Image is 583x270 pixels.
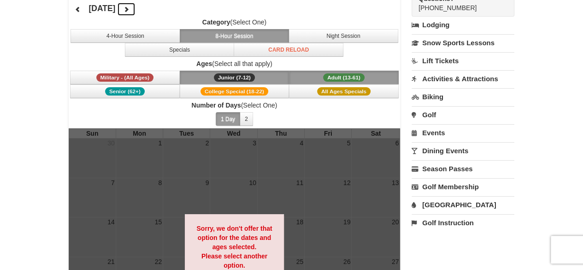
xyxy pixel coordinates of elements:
strong: Category [202,18,230,26]
span: Military - (All Ages) [96,73,154,82]
button: 2 [240,112,253,126]
button: Junior (7-12) [180,71,289,84]
a: Golf Instruction [412,214,514,231]
label: (Select all that apply) [69,59,400,68]
button: Specials [125,43,235,57]
a: Season Passes [412,160,514,177]
strong: Number of Days [191,102,241,109]
a: [GEOGRAPHIC_DATA] [412,196,514,213]
a: Lodging [412,17,514,33]
span: Senior (62+) [105,87,145,96]
a: Activities & Attractions [412,70,514,87]
a: Events [412,124,514,141]
strong: Sorry, we don't offer that option for the dates and ages selected. Please select another option. [196,225,272,269]
button: 1 Day [216,112,240,126]
button: Military - (All Ages) [70,71,180,84]
label: (Select One) [69,101,400,110]
strong: Ages [196,60,212,67]
a: Dining Events [412,142,514,159]
button: All Ages Specials [289,84,399,98]
button: 8-Hour Session [180,29,289,43]
span: All Ages Specials [317,87,371,96]
button: Night Session [289,29,398,43]
a: Golf Membership [412,178,514,195]
span: Junior (7-12) [214,73,255,82]
button: Senior (62+) [70,84,180,98]
button: 4-Hour Session [71,29,180,43]
a: Lift Tickets [412,52,514,69]
button: College Special (18-22) [180,84,289,98]
a: Snow Sports Lessons [412,34,514,51]
button: Adult (13-61) [289,71,399,84]
a: Biking [412,88,514,105]
a: Golf [412,106,514,123]
h4: [DATE] [88,4,115,13]
span: College Special (18-22) [200,87,268,96]
button: Card Reload [234,43,343,57]
span: Adult (13-61) [323,73,365,82]
label: (Select One) [69,18,400,27]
